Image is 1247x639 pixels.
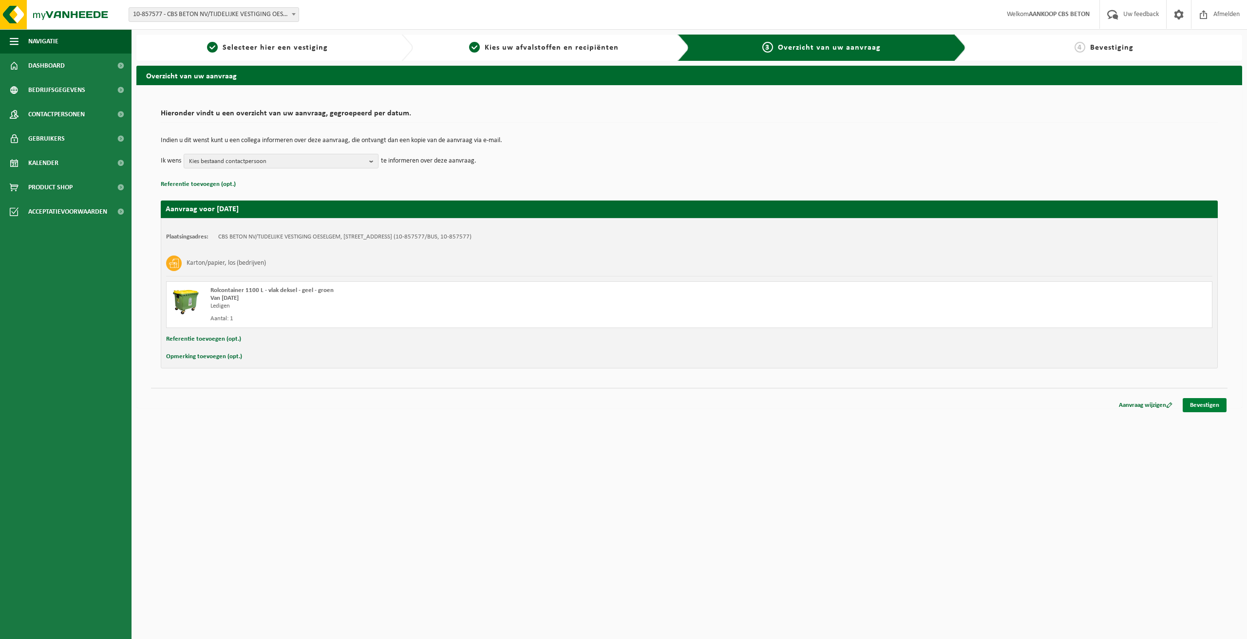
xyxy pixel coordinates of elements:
span: Dashboard [28,54,65,78]
button: Referentie toevoegen (opt.) [161,178,236,191]
p: Indien u dit wenst kunt u een collega informeren over deze aanvraag, die ontvangt dan een kopie v... [161,137,1218,144]
h2: Hieronder vindt u een overzicht van uw aanvraag, gegroepeerd per datum. [161,110,1218,123]
span: 3 [762,42,773,53]
span: 1 [207,42,218,53]
a: Bevestigen [1183,398,1227,412]
div: Aantal: 1 [210,315,728,323]
strong: Plaatsingsadres: [166,234,208,240]
span: Bevestiging [1090,44,1134,52]
a: 2Kies uw afvalstoffen en recipiënten [418,42,670,54]
span: Kies bestaand contactpersoon [189,154,365,169]
span: Selecteer hier een vestiging [223,44,328,52]
span: Navigatie [28,29,58,54]
a: Aanvraag wijzigen [1112,398,1180,412]
span: 2 [469,42,480,53]
span: 10-857577 - CBS BETON NV/TIJDELIJKE VESTIGING OESELGEM - OESELGEM [129,7,299,22]
span: 10-857577 - CBS BETON NV/TIJDELIJKE VESTIGING OESELGEM - OESELGEM [129,8,299,21]
span: Acceptatievoorwaarden [28,200,107,224]
p: Ik wens [161,154,181,168]
strong: AANKOOP CBS BETON [1029,11,1090,18]
a: 1Selecteer hier een vestiging [141,42,394,54]
span: Contactpersonen [28,102,85,127]
strong: Van [DATE] [210,295,239,301]
td: CBS BETON NV/TIJDELIJKE VESTIGING OESELGEM, [STREET_ADDRESS] (10-857577/BUS, 10-857577) [218,233,472,241]
button: Referentie toevoegen (opt.) [166,333,241,346]
span: 4 [1075,42,1085,53]
span: Bedrijfsgegevens [28,78,85,102]
button: Opmerking toevoegen (opt.) [166,350,242,363]
span: Gebruikers [28,127,65,151]
h2: Overzicht van uw aanvraag [136,66,1242,85]
img: WB-1100-HPE-GN-50.png [171,287,201,316]
span: Kies uw afvalstoffen en recipiënten [485,44,619,52]
span: Kalender [28,151,58,175]
span: Product Shop [28,175,73,200]
span: Overzicht van uw aanvraag [778,44,881,52]
div: Ledigen [210,302,728,310]
p: te informeren over deze aanvraag. [381,154,476,168]
span: Rolcontainer 1100 L - vlak deksel - geel - groen [210,287,334,293]
strong: Aanvraag voor [DATE] [166,205,239,213]
h3: Karton/papier, los (bedrijven) [187,256,266,271]
button: Kies bestaand contactpersoon [184,154,378,168]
